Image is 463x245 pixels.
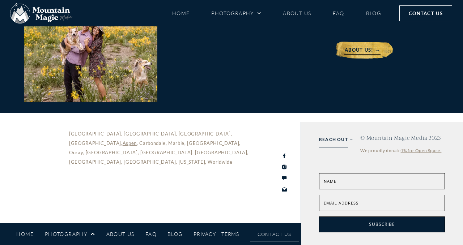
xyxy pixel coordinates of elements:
[16,228,183,240] nav: Menu
[194,229,216,238] a: Privacy
[360,146,445,155] div: We proudly donate
[167,228,183,240] a: Blog
[324,179,327,184] span: N
[335,200,358,206] span: l address
[331,40,394,60] a: about us! →
[401,148,442,153] a: 1% for Open Space.
[366,7,381,20] a: Blog
[333,7,344,20] a: FAQ
[409,9,443,17] span: Contact Us
[399,5,452,21] a: Contact Us
[324,200,335,206] span: Emai
[16,228,34,240] a: Home
[45,228,95,240] a: Photography
[172,7,381,20] nav: Menu
[10,3,72,24] img: Mountain Magic Media photography logo Crested Butte Photographer
[250,227,299,241] a: Contact Us
[319,216,445,233] button: Subscribe
[319,136,354,143] a: REACH OUT →
[327,179,336,184] span: ame
[69,129,255,167] p: [GEOGRAPHIC_DATA], [GEOGRAPHIC_DATA], [GEOGRAPHIC_DATA], [GEOGRAPHIC_DATA], , Carbondale, Marble,...
[345,46,380,54] span: about us! →
[211,7,261,20] a: Photography
[145,228,157,240] a: FAQ
[221,229,239,238] a: Terms
[283,7,311,20] a: About Us
[369,221,395,227] span: Subscribe
[106,228,135,240] a: About Us
[360,135,445,141] h4: © Mountain Magic Media 2023
[123,140,137,146] a: Aspen
[172,7,190,20] a: Home
[258,230,292,238] span: Contact Us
